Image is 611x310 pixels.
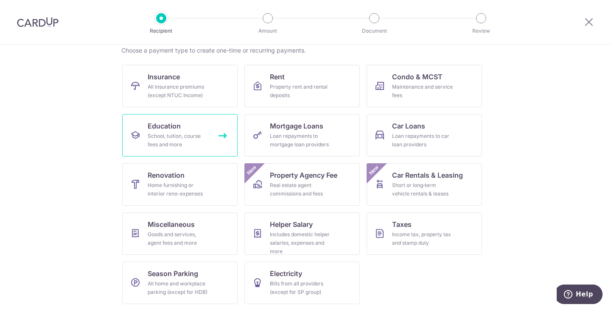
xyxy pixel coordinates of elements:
div: Loan repayments to mortgage loan providers [270,132,331,149]
a: RentProperty rent and rental deposits [244,65,360,107]
span: Insurance [148,72,180,82]
span: Help [19,6,36,14]
span: Rent [270,72,285,82]
div: Goods and services, agent fees and more [148,230,209,247]
div: Short or long‑term vehicle rentals & leases [392,181,453,198]
div: Loan repayments to car loan providers [392,132,453,149]
p: Recipient [130,27,193,35]
iframe: Opens a widget where you can find more information [557,285,603,306]
a: Property Agency FeeReal estate agent commissions and feesNew [244,163,360,206]
span: Taxes [392,219,412,229]
a: EducationSchool, tuition, course fees and more [122,114,238,156]
a: MiscellaneousGoods and services, agent fees and more [122,212,238,255]
span: Renovation [148,170,185,180]
span: New [245,163,259,177]
div: School, tuition, course fees and more [148,132,209,149]
a: Car Rentals & LeasingShort or long‑term vehicle rentals & leasesNew [367,163,482,206]
a: RenovationHome furnishing or interior reno-expenses [122,163,238,206]
a: InsuranceAll insurance premiums (except NTUC Income) [122,65,238,107]
span: Season Parking [148,268,198,279]
span: Education [148,121,181,131]
img: CardUp [17,17,59,27]
a: TaxesIncome tax, property tax and stamp duty [367,212,482,255]
p: Amount [236,27,299,35]
div: All home and workplace parking (except for HDB) [148,279,209,296]
a: Condo & MCSTMaintenance and service fees [367,65,482,107]
div: Bills from all providers (except for SP group) [270,279,331,296]
div: All insurance premiums (except NTUC Income) [148,83,209,100]
div: Home furnishing or interior reno-expenses [148,181,209,198]
span: Miscellaneous [148,219,195,229]
span: Condo & MCST [392,72,443,82]
div: Property rent and rental deposits [270,83,331,100]
span: Electricity [270,268,302,279]
div: Includes domestic helper salaries, expenses and more [270,230,331,256]
p: Document [343,27,406,35]
span: Helper Salary [270,219,313,229]
p: Review [450,27,513,35]
div: Income tax, property tax and stamp duty [392,230,453,247]
span: Car Rentals & Leasing [392,170,463,180]
a: Car LoansLoan repayments to car loan providers [367,114,482,156]
div: Choose a payment type to create one-time or recurring payments. [121,46,490,55]
a: Season ParkingAll home and workplace parking (except for HDB) [122,262,238,304]
a: Mortgage LoansLoan repayments to mortgage loan providers [244,114,360,156]
a: Helper SalaryIncludes domestic helper salaries, expenses and more [244,212,360,255]
a: ElectricityBills from all providers (except for SP group) [244,262,360,304]
div: Maintenance and service fees [392,83,453,100]
span: Property Agency Fee [270,170,337,180]
span: Car Loans [392,121,425,131]
div: Real estate agent commissions and fees [270,181,331,198]
span: New [367,163,381,177]
span: Mortgage Loans [270,121,323,131]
